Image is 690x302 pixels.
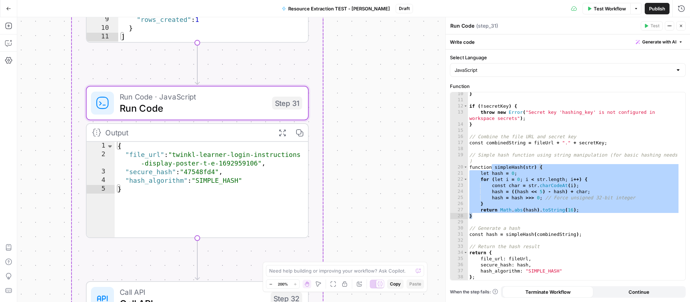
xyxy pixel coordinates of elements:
div: 27 [450,207,468,213]
span: Generate with AI [642,39,676,45]
span: Test Workflow [594,5,626,12]
span: Terminate Workflow [525,288,571,296]
div: 36 [450,262,468,268]
div: 32 [450,237,468,243]
span: 200% [278,281,288,287]
span: Toggle code folding, rows 1 through 5 [106,142,114,150]
div: 12 [450,103,468,109]
div: 21 [450,170,468,176]
div: 2 [87,150,115,168]
div: 22 [450,176,468,182]
div: Step 31 [272,97,302,110]
div: 26 [450,201,468,207]
div: 33 [450,243,468,250]
div: 10 [87,24,118,33]
div: 25 [450,195,468,201]
div: 3 [87,168,115,176]
span: Toggle code folding, rows 22 through 26 [464,176,468,182]
span: Test [650,23,659,29]
div: 11 [450,97,468,103]
span: Publish [649,5,665,12]
a: When the step fails: [450,289,498,295]
div: 14 [450,121,468,127]
div: 37 [450,268,468,274]
button: Publish [645,3,670,14]
span: Run Code [120,101,266,115]
div: 9 [87,15,118,24]
button: Resource Extraction TEST - [PERSON_NAME] [277,3,394,14]
span: ( step_31 ) [476,22,498,29]
span: Resource Extraction TEST - [PERSON_NAME] [288,5,390,12]
div: 31 [450,231,468,237]
label: Select Language [450,54,686,61]
div: 5 [87,185,115,194]
span: Continue [629,288,649,296]
div: Write code [446,34,690,49]
span: Draft [399,5,410,12]
span: Run Code · JavaScript [120,91,266,102]
textarea: Run Code [450,22,474,29]
span: Toggle code folding, rows 34 through 38 [464,250,468,256]
span: Toggle code folding, rows 20 through 28 [464,164,468,170]
div: 1 [87,142,115,150]
div: Run Code · JavaScriptRun CodeStep 31Output{ "file_url":"twinkl-learner-login-instructions -displa... [86,86,309,238]
div: 10 [450,91,468,97]
button: Paste [406,279,424,289]
span: Copy [390,281,401,287]
div: 38 [450,274,468,280]
div: 4 [87,176,115,185]
div: 19 [450,152,468,164]
button: Test [641,21,663,31]
span: Toggle code folding, rows 12 through 14 [464,103,468,109]
button: Generate with AI [633,37,686,47]
div: Output [105,127,269,138]
g: Edge from step_31 to step_32 [195,238,199,280]
g: Edge from step_16 to step_31 [195,43,199,84]
div: 18 [450,146,468,152]
span: Call API [120,286,265,298]
div: 23 [450,182,468,189]
div: 16 [450,134,468,140]
span: Paste [409,281,421,287]
div: 11 [87,33,118,41]
div: 28 [450,213,468,219]
div: 34 [450,250,468,256]
div: 35 [450,256,468,262]
div: 20 [450,164,468,170]
label: Function [450,83,686,90]
button: Test Workflow [583,3,630,14]
button: Copy [387,279,404,289]
div: 30 [450,225,468,231]
div: 15 [450,127,468,134]
div: 17 [450,140,468,146]
button: Continue [593,286,684,298]
div: 29 [450,219,468,225]
div: 13 [450,109,468,121]
input: JavaScript [455,66,672,74]
div: 24 [450,189,468,195]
